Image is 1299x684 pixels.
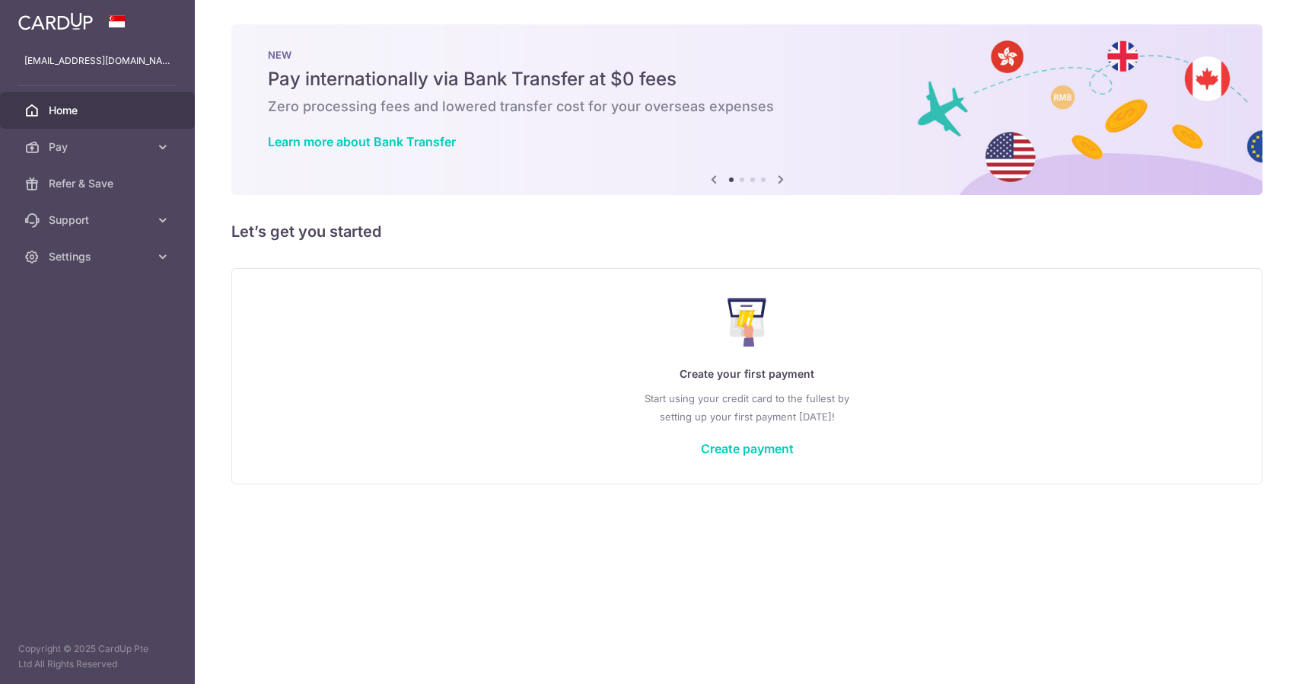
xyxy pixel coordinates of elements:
[231,24,1262,195] img: Bank transfer banner
[268,49,1226,61] p: NEW
[728,298,766,347] img: Make Payment
[268,67,1226,91] h5: Pay internationally via Bank Transfer at $0 fees
[268,97,1226,116] h6: Zero processing fees and lowered transfer cost for your overseas expenses
[49,176,149,191] span: Refer & Save
[268,134,456,149] a: Learn more about Bank Transfer
[49,249,149,264] span: Settings
[49,213,149,228] span: Support
[24,53,170,69] p: [EMAIL_ADDRESS][DOMAIN_NAME]
[49,139,149,155] span: Pay
[701,441,794,456] a: Create payment
[263,389,1231,426] p: Start using your credit card to the fullest by setting up your first payment [DATE]!
[263,365,1231,383] p: Create your first payment
[18,12,93,30] img: CardUp
[49,103,149,118] span: Home
[231,219,1262,244] h5: Let’s get you started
